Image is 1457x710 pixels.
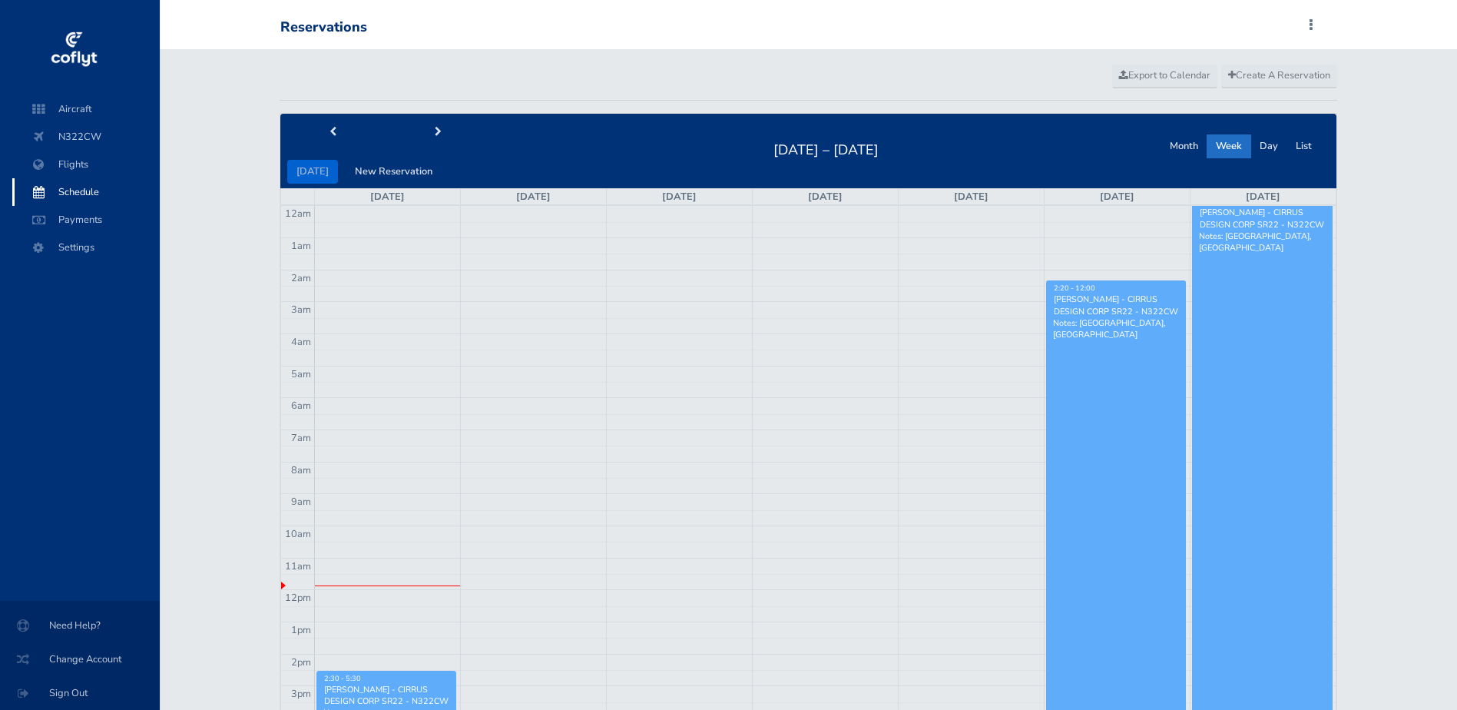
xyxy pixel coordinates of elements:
[386,121,492,144] button: next
[18,645,141,673] span: Change Account
[48,27,99,73] img: coflyt logo
[1250,134,1287,158] button: Day
[291,655,311,669] span: 2pm
[28,234,144,261] span: Settings
[18,612,141,639] span: Need Help?
[954,190,988,204] a: [DATE]
[1207,134,1251,158] button: Week
[324,674,361,683] span: 2:30 - 5:30
[1161,134,1207,158] button: Month
[764,138,888,159] h2: [DATE] – [DATE]
[285,591,311,605] span: 12pm
[287,160,338,184] button: [DATE]
[1119,68,1210,82] span: Export to Calendar
[1053,317,1179,340] p: Notes: [GEOGRAPHIC_DATA], [GEOGRAPHIC_DATA]
[1228,68,1330,82] span: Create A Reservation
[291,623,311,637] span: 1pm
[291,367,311,381] span: 5am
[1199,207,1326,230] div: [PERSON_NAME] - CIRRUS DESIGN CORP SR22 - N322CW
[280,19,367,36] div: Reservations
[370,190,405,204] a: [DATE]
[1053,294,1179,317] div: [PERSON_NAME] - CIRRUS DESIGN CORP SR22 - N322CW
[291,463,311,477] span: 8am
[18,679,141,707] span: Sign Out
[1112,65,1217,88] a: Export to Calendar
[1199,231,1326,254] p: Notes: [GEOGRAPHIC_DATA], [GEOGRAPHIC_DATA]
[1286,134,1321,158] button: List
[28,206,144,234] span: Payments
[291,335,311,349] span: 4am
[285,527,311,541] span: 10am
[28,123,144,151] span: N322CW
[28,95,144,123] span: Aircraft
[28,151,144,178] span: Flights
[1100,190,1134,204] a: [DATE]
[280,121,386,144] button: prev
[291,687,311,701] span: 3pm
[1246,190,1280,204] a: [DATE]
[285,559,311,573] span: 11am
[346,160,442,184] button: New Reservation
[291,239,311,253] span: 1am
[291,431,311,445] span: 7am
[808,190,843,204] a: [DATE]
[1221,65,1337,88] a: Create A Reservation
[28,178,144,206] span: Schedule
[662,190,697,204] a: [DATE]
[1054,284,1095,293] span: 2:20 - 12:00
[323,684,449,707] div: [PERSON_NAME] - CIRRUS DESIGN CORP SR22 - N322CW
[516,190,551,204] a: [DATE]
[291,399,311,413] span: 6am
[291,303,311,317] span: 3am
[285,207,311,221] span: 12am
[291,271,311,285] span: 2am
[291,495,311,509] span: 9am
